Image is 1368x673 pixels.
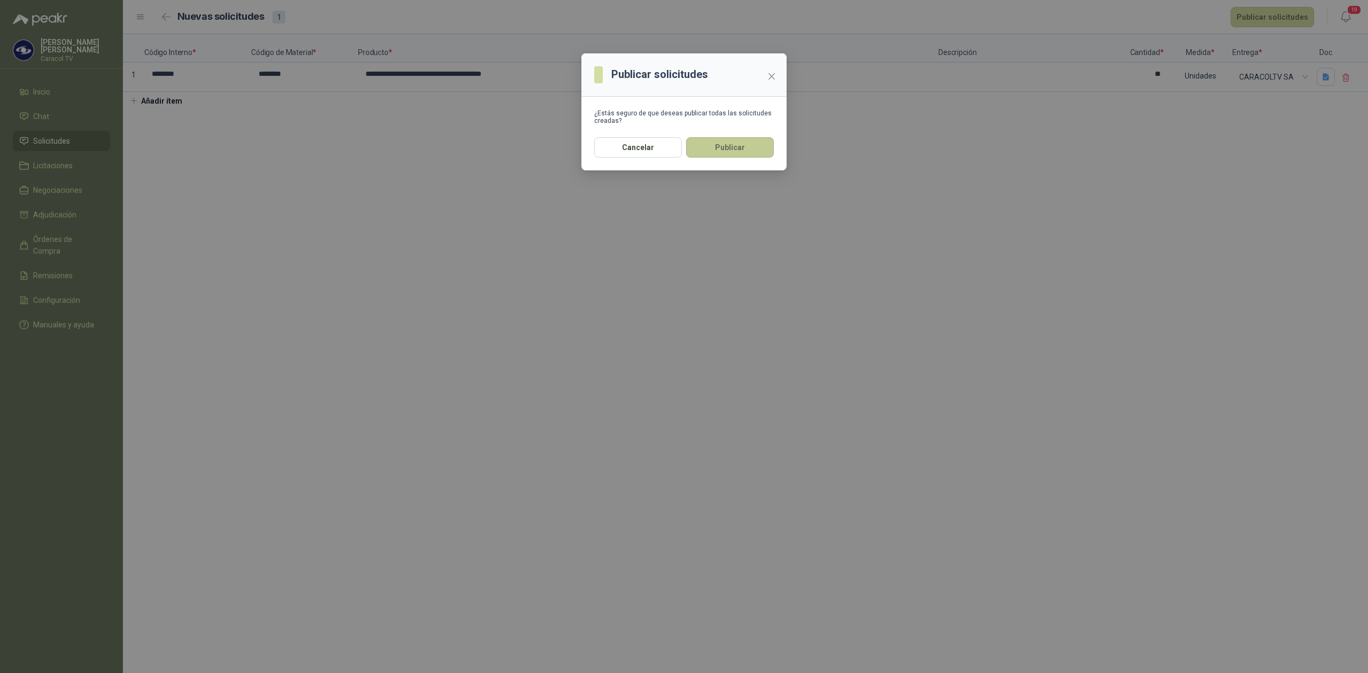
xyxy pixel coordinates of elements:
button: Close [763,68,780,85]
span: close [767,72,776,81]
h3: Publicar solicitudes [611,66,708,83]
div: ¿Estás seguro de que deseas publicar todas las solicitudes creadas? [594,109,774,124]
button: Publicar [686,137,774,158]
button: Cancelar [594,137,682,158]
